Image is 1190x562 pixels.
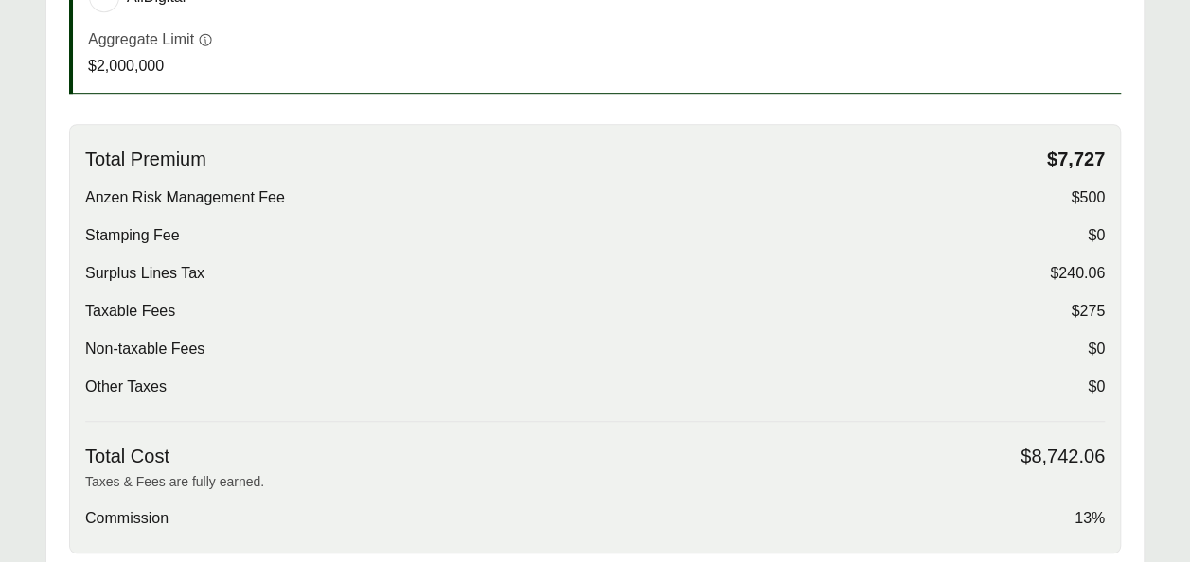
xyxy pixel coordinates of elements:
[1088,338,1105,360] span: $0
[1075,507,1105,530] span: 13%
[85,148,206,171] span: Total Premium
[1047,148,1105,171] span: $7,727
[88,28,194,51] p: Aggregate Limit
[1088,224,1105,247] span: $0
[1088,376,1105,398] span: $0
[85,186,285,209] span: Anzen Risk Management Fee
[1021,445,1105,468] span: $8,742.06
[85,224,180,247] span: Stamping Fee
[85,338,204,360] span: Non-taxable Fees
[88,55,213,78] p: $2,000,000
[1071,186,1105,209] span: $500
[85,472,1105,492] p: Taxes & Fees are fully earned.
[85,262,204,285] span: Surplus Lines Tax
[85,445,169,468] span: Total Cost
[85,376,167,398] span: Other Taxes
[85,300,175,323] span: Taxable Fees
[85,507,169,530] span: Commission
[1071,300,1105,323] span: $275
[1050,262,1105,285] span: $240.06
